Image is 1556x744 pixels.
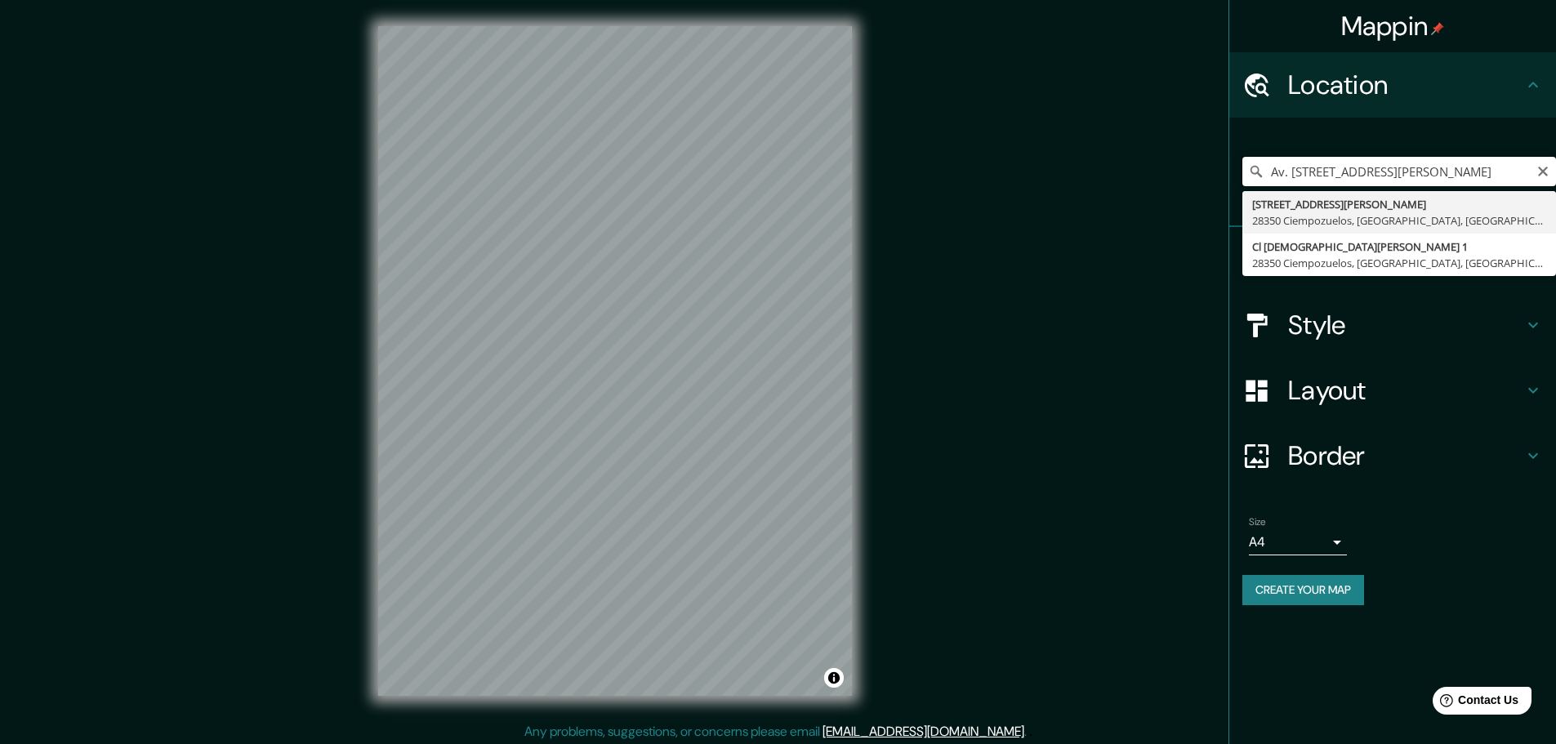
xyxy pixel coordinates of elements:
div: 28350 Ciempozuelos, [GEOGRAPHIC_DATA], [GEOGRAPHIC_DATA] [1252,255,1546,271]
button: Clear [1536,163,1549,178]
h4: Mappin [1341,10,1445,42]
div: Location [1229,52,1556,118]
h4: Pins [1288,243,1523,276]
div: [STREET_ADDRESS][PERSON_NAME] [1252,196,1546,212]
h4: Location [1288,69,1523,101]
div: . [1029,722,1032,742]
div: Border [1229,423,1556,488]
a: [EMAIL_ADDRESS][DOMAIN_NAME] [823,723,1024,740]
div: . [1027,722,1029,742]
h4: Border [1288,439,1523,472]
button: Create your map [1242,575,1364,605]
h4: Style [1288,309,1523,341]
div: A4 [1249,529,1347,555]
div: Cl [DEMOGRAPHIC_DATA][PERSON_NAME] 1 [1252,238,1546,255]
label: Size [1249,515,1266,529]
div: Layout [1229,358,1556,423]
div: 28350 Ciempozuelos, [GEOGRAPHIC_DATA], [GEOGRAPHIC_DATA] [1252,212,1546,229]
input: Pick your city or area [1242,157,1556,186]
iframe: Help widget launcher [1411,680,1538,726]
h4: Layout [1288,374,1523,407]
div: Pins [1229,227,1556,292]
p: Any problems, suggestions, or concerns please email . [524,722,1027,742]
div: Style [1229,292,1556,358]
button: Toggle attribution [824,668,844,688]
canvas: Map [378,26,852,696]
img: pin-icon.png [1431,22,1444,35]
